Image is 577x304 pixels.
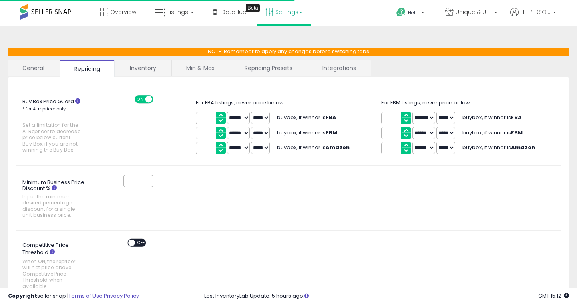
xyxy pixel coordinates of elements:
[326,144,350,151] b: Amazon
[136,96,146,102] span: ON
[277,114,336,121] span: buybox, if winner is
[456,8,492,16] span: Unique & Upscale
[390,1,432,26] a: Help
[16,239,97,293] label: Competitive Price Threshold
[230,60,307,76] a: Repricing Presets
[538,292,569,300] span: 2025-09-7 15:12 GMT
[221,8,247,16] span: DataHub
[381,99,471,106] span: For FBM Listings, never price below:
[22,258,81,289] span: When ON, the repricer will not price above Competitive Price Threshold when available
[8,292,37,300] strong: Copyright
[16,176,97,222] label: Minimum Business Price Discount %
[68,292,103,300] a: Terms of Use
[396,7,406,17] i: Get Help
[167,8,188,16] span: Listings
[152,96,165,102] span: OFF
[22,106,66,112] small: * for AI repricer only
[511,144,535,151] b: Amazon
[8,48,569,56] p: NOTE: Remember to apply any changes before switching tabs
[511,129,523,136] b: FBM
[8,60,59,76] a: General
[462,114,522,121] span: buybox, if winner is
[115,60,171,76] a: Inventory
[511,114,522,121] b: FBA
[204,292,569,300] div: Last InventoryLab Update: 5 hours ago.
[462,129,523,136] span: buybox, if winner is
[135,239,148,246] span: OFF
[326,114,336,121] b: FBA
[8,292,139,300] div: seller snap | |
[22,194,81,218] span: Input the minimum desired percentage discount for a single unit business price.
[510,8,556,26] a: Hi [PERSON_NAME]
[172,60,229,76] a: Min & Max
[462,144,535,151] span: buybox, if winner is
[408,9,419,16] span: Help
[277,129,337,136] span: buybox, if winner is
[196,99,285,106] span: For FBA Listings, never price below:
[308,60,370,76] a: Integrations
[304,293,309,298] i: Click here to read more about un-synced listings.
[326,129,337,136] b: FBM
[60,60,115,77] a: Repricing
[16,95,97,157] label: Buy Box Price Guard
[104,292,139,300] a: Privacy Policy
[521,8,551,16] span: Hi [PERSON_NAME]
[110,8,136,16] span: Overview
[277,144,350,151] span: buybox, if winner is
[246,4,260,12] div: Tooltip anchor
[22,122,81,153] span: Set a limitation for the AI Repricer to decrease price below current Buy Box, if you are not winn...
